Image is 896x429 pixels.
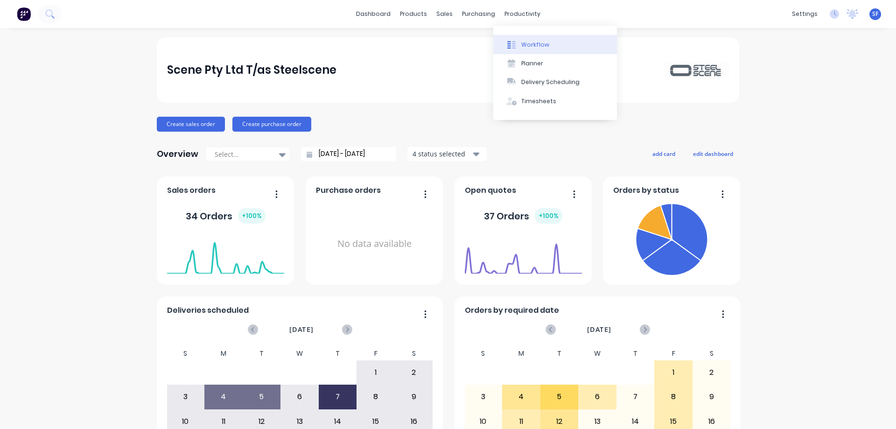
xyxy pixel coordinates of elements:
div: S [395,347,433,360]
div: F [654,347,693,360]
img: Scene Pty Ltd T/as Steelscene [664,62,729,78]
button: Delivery Scheduling [493,73,617,91]
div: T [540,347,579,360]
span: [DATE] [289,324,314,335]
button: 4 status selected [407,147,487,161]
div: 1 [357,361,394,384]
span: Purchase orders [316,185,381,196]
div: W [578,347,616,360]
div: S [693,347,731,360]
div: + 100 % [238,208,266,224]
div: 4 status selected [413,149,471,159]
div: 34 Orders [186,208,266,224]
div: W [280,347,319,360]
div: products [395,7,432,21]
div: + 100 % [535,208,562,224]
div: 7 [319,385,357,408]
div: sales [432,7,457,21]
img: Factory [17,7,31,21]
div: T [319,347,357,360]
button: add card [646,148,681,160]
button: edit dashboard [687,148,739,160]
div: 9 [395,385,433,408]
span: [DATE] [587,324,611,335]
div: 3 [167,385,204,408]
div: 4 [503,385,540,408]
div: 4 [205,385,242,408]
div: purchasing [457,7,500,21]
span: Orders by status [613,185,679,196]
span: Sales orders [167,185,216,196]
div: 2 [693,361,730,384]
div: 3 [465,385,502,408]
span: SF [872,10,878,18]
div: 5 [243,385,280,408]
div: M [502,347,540,360]
button: Workflow [493,35,617,54]
div: 2 [395,361,433,384]
div: S [464,347,503,360]
div: Overview [157,145,198,163]
a: dashboard [351,7,395,21]
div: Planner [521,59,543,68]
button: Planner [493,54,617,73]
div: T [616,347,655,360]
button: Create purchase order [232,117,311,132]
button: Timesheets [493,92,617,111]
div: 8 [655,385,692,408]
div: No data available [316,200,433,288]
div: 1 [655,361,692,384]
div: 7 [617,385,654,408]
div: Workflow [521,41,549,49]
div: Timesheets [521,97,556,105]
div: Delivery Scheduling [521,78,580,86]
div: T [243,347,281,360]
span: Open quotes [465,185,516,196]
div: Scene Pty Ltd T/as Steelscene [167,61,336,79]
div: 37 Orders [484,208,562,224]
div: productivity [500,7,545,21]
div: 8 [357,385,394,408]
div: 6 [579,385,616,408]
div: settings [787,7,822,21]
div: M [204,347,243,360]
button: Create sales order [157,117,225,132]
div: 5 [541,385,578,408]
div: F [357,347,395,360]
div: 6 [281,385,318,408]
div: S [167,347,205,360]
div: 9 [693,385,730,408]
